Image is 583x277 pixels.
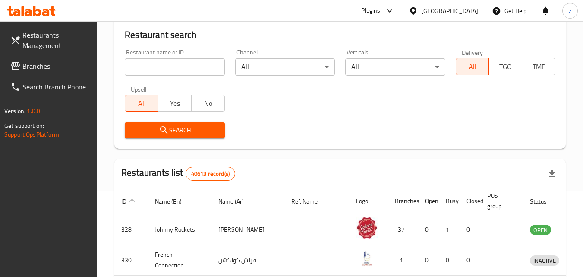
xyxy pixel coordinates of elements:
[186,167,235,181] div: Total records count
[131,86,147,92] label: Upsell
[211,214,284,245] td: [PERSON_NAME]
[114,214,148,245] td: 328
[418,214,439,245] td: 0
[3,76,98,97] a: Search Branch Phone
[530,255,559,266] div: INACTIVE
[421,6,478,16] div: [GEOGRAPHIC_DATA]
[211,245,284,276] td: فرنش كونكشن
[487,191,513,211] span: POS group
[4,129,59,140] a: Support.OpsPlatform
[388,188,418,214] th: Branches
[121,196,138,207] span: ID
[456,58,489,75] button: All
[460,60,486,73] span: All
[125,58,224,76] input: Search for restaurant name or ID..
[460,188,480,214] th: Closed
[125,122,224,138] button: Search
[492,60,519,73] span: TGO
[148,245,211,276] td: French Connection
[356,248,378,269] img: French Connection
[542,163,562,184] div: Export file
[418,188,439,214] th: Open
[439,188,460,214] th: Busy
[114,245,148,276] td: 330
[186,170,235,178] span: 40613 record(s)
[361,6,380,16] div: Plugins
[488,58,522,75] button: TGO
[132,125,217,136] span: Search
[158,95,192,112] button: Yes
[235,58,335,76] div: All
[439,245,460,276] td: 0
[462,49,483,55] label: Delivery
[522,58,555,75] button: TMP
[148,214,211,245] td: Johnny Rockets
[388,245,418,276] td: 1
[388,214,418,245] td: 37
[526,60,552,73] span: TMP
[195,97,221,110] span: No
[418,245,439,276] td: 0
[530,196,558,207] span: Status
[27,105,40,117] span: 1.0.0
[22,61,91,71] span: Branches
[4,120,44,131] span: Get support on:
[22,30,91,51] span: Restaurants Management
[4,105,25,117] span: Version:
[121,166,235,181] h2: Restaurants list
[125,29,555,41] h2: Restaurant search
[191,95,225,112] button: No
[22,82,91,92] span: Search Branch Phone
[3,56,98,76] a: Branches
[460,245,480,276] td: 0
[162,97,188,110] span: Yes
[349,188,388,214] th: Logo
[129,97,155,110] span: All
[569,6,571,16] span: z
[155,196,193,207] span: Name (En)
[291,196,329,207] span: Ref. Name
[218,196,255,207] span: Name (Ar)
[356,217,378,239] img: Johnny Rockets
[530,256,559,266] span: INACTIVE
[530,225,551,235] span: OPEN
[439,214,460,245] td: 1
[3,25,98,56] a: Restaurants Management
[125,95,158,112] button: All
[345,58,445,76] div: All
[460,214,480,245] td: 0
